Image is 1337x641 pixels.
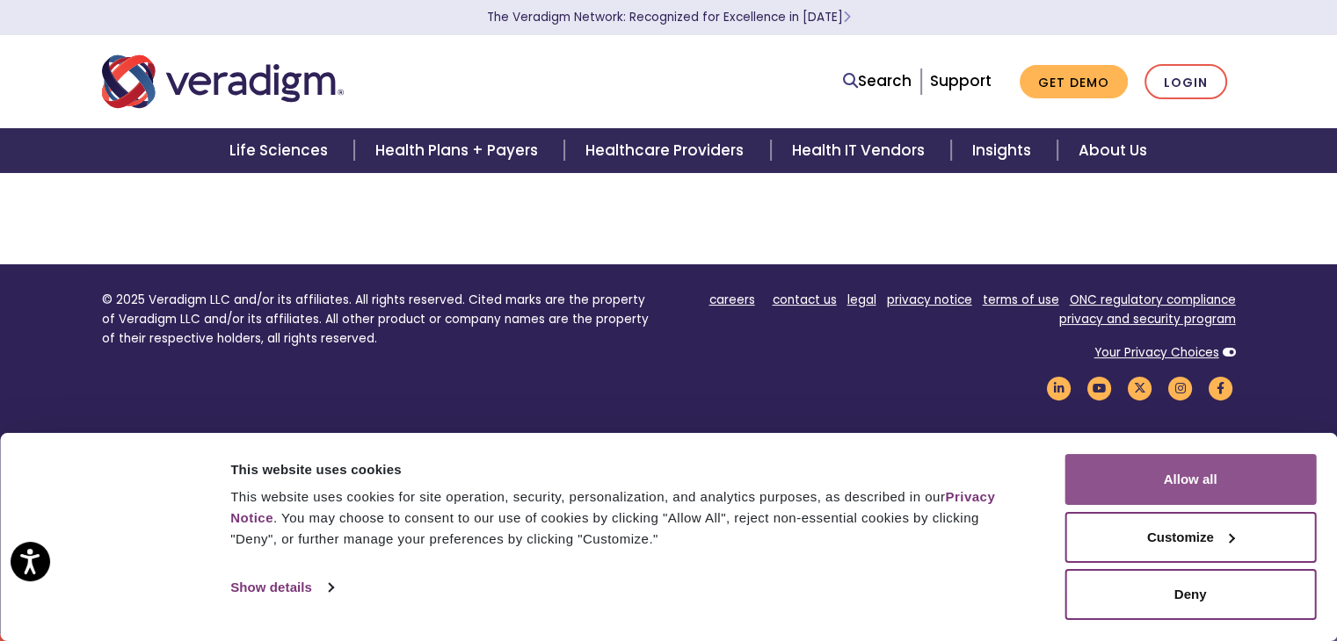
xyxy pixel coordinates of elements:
[1085,379,1115,396] a: Veradigm YouTube Link
[1065,569,1316,620] button: Deny
[1166,379,1195,396] a: Veradigm Instagram Link
[1059,311,1236,328] a: privacy and security program
[208,128,354,173] a: Life Sciences
[843,9,851,25] span: Learn More
[230,574,332,601] a: Show details
[102,291,656,348] p: © 2025 Veradigm LLC and/or its affiliates. All rights reserved. Cited marks are the property of V...
[1094,344,1219,361] a: Your Privacy Choices
[1065,512,1316,563] button: Customize
[102,53,344,111] img: Veradigm logo
[354,128,564,173] a: Health Plans + Payers
[709,292,755,308] a: careers
[771,128,951,173] a: Health IT Vendors
[487,9,851,25] a: The Veradigm Network: Recognized for Excellence in [DATE]Learn More
[1206,379,1236,396] a: Veradigm Facebook Link
[1144,64,1227,100] a: Login
[1065,454,1316,505] button: Allow all
[564,128,770,173] a: Healthcare Providers
[1020,65,1128,99] a: Get Demo
[1044,379,1074,396] a: Veradigm LinkedIn Link
[230,459,1025,480] div: This website uses cookies
[983,292,1059,308] a: terms of use
[1070,292,1236,308] a: ONC regulatory compliance
[887,292,972,308] a: privacy notice
[847,292,876,308] a: legal
[930,70,992,91] a: Support
[951,128,1057,173] a: Insights
[773,292,837,308] a: contact us
[1125,379,1155,396] a: Veradigm Twitter Link
[230,486,1025,550] div: This website uses cookies for site operation, security, personalization, and analytics purposes, ...
[843,69,912,93] a: Search
[1057,128,1168,173] a: About Us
